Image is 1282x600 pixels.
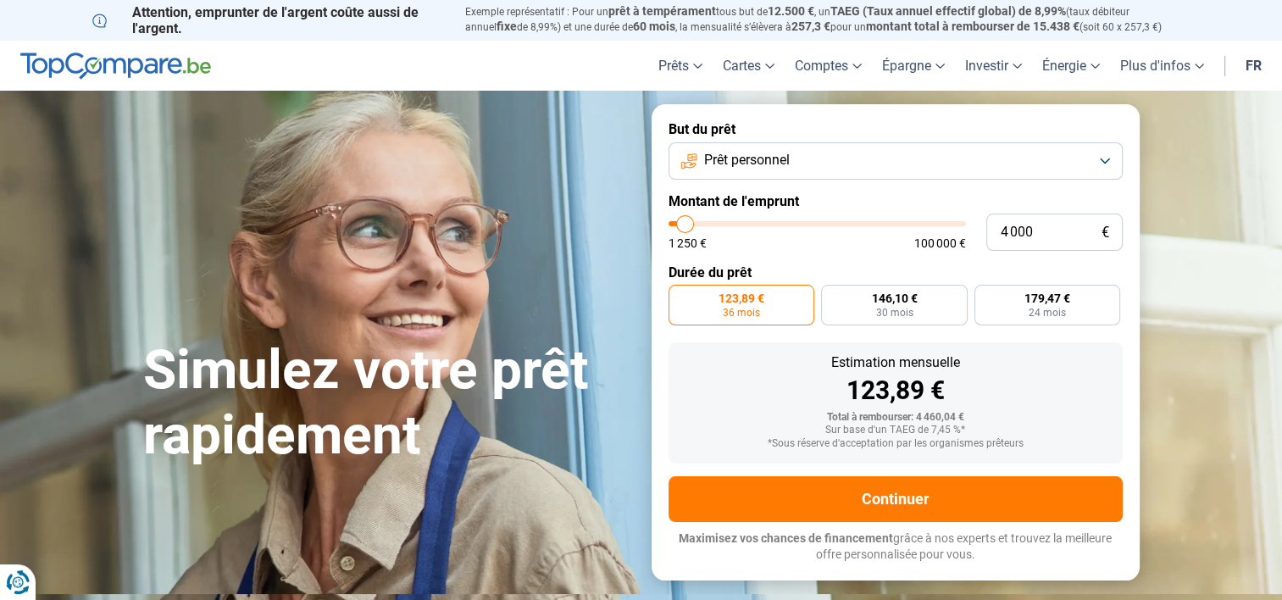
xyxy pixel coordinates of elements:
p: Attention, emprunter de l'argent coûte aussi de l'argent. [92,4,445,36]
span: 12.500 € [768,4,814,18]
span: prêt à tempérament [608,4,716,18]
label: But du prêt [669,121,1123,137]
div: Sur base d'un TAEG de 7,45 %* [682,425,1109,436]
span: 60 mois [633,19,675,33]
div: 123,89 € [682,378,1109,403]
span: 257,3 € [791,19,830,33]
a: Épargne [872,41,955,91]
span: Prêt personnel [704,151,790,169]
a: fr [1235,41,1272,91]
a: Énergie [1032,41,1110,91]
span: Maximisez vos chances de financement [679,531,893,545]
label: Montant de l'emprunt [669,193,1123,209]
button: Prêt personnel [669,142,1123,180]
div: Estimation mensuelle [682,356,1109,369]
span: 30 mois [875,308,913,318]
span: 36 mois [723,308,760,318]
span: 179,47 € [1024,292,1070,304]
a: Cartes [713,41,785,91]
a: Plus d'infos [1110,41,1214,91]
span: 1 250 € [669,237,707,249]
span: 100 000 € [914,237,966,249]
img: TopCompare [20,53,211,80]
p: Exemple représentatif : Pour un tous but de , un (taux débiteur annuel de 8,99%) et une durée de ... [465,4,1190,35]
a: Investir [955,41,1032,91]
span: 123,89 € [719,292,764,304]
span: 24 mois [1029,308,1066,318]
label: Durée du prêt [669,264,1123,281]
span: fixe [497,19,517,33]
span: montant total à rembourser de 15.438 € [866,19,1079,33]
p: grâce à nos experts et trouvez la meilleure offre personnalisée pour vous. [669,531,1123,564]
span: € [1102,225,1109,240]
a: Prêts [648,41,713,91]
span: TAEG (Taux annuel effectif global) de 8,99% [830,4,1066,18]
div: *Sous réserve d'acceptation par les organismes prêteurs [682,438,1109,450]
button: Continuer [669,476,1123,522]
span: 146,10 € [871,292,917,304]
a: Comptes [785,41,872,91]
h1: Simulez votre prêt rapidement [143,338,631,469]
div: Total à rembourser: 4 460,04 € [682,412,1109,424]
